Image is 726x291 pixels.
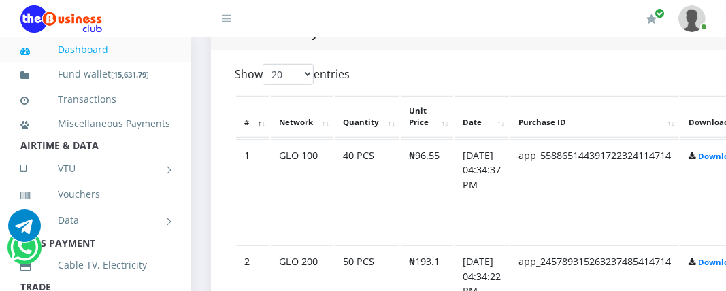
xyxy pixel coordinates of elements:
[20,84,170,115] a: Transactions
[646,14,657,24] i: Renew/Upgrade Subscription
[225,26,318,41] strong: Bulk Pins History
[271,139,333,245] td: GLO 100
[455,96,509,138] th: Date: activate to sort column ascending
[271,96,333,138] th: Network: activate to sort column ascending
[20,179,170,210] a: Vouchers
[20,5,102,33] img: Logo
[8,220,41,242] a: Chat for support
[335,96,399,138] th: Quantity: activate to sort column ascending
[678,5,706,32] img: User
[236,96,269,138] th: #: activate to sort column descending
[20,250,170,281] a: Cable TV, Electricity
[114,69,146,80] b: 15,631.79
[235,64,350,85] label: Show entries
[510,139,679,245] td: app_558865144391722324114714
[20,108,170,139] a: Miscellaneous Payments
[510,96,679,138] th: Purchase ID: activate to sort column ascending
[401,96,453,138] th: Unit Price: activate to sort column ascending
[263,64,314,85] select: Showentries
[655,8,665,18] span: Renew/Upgrade Subscription
[10,241,38,264] a: Chat for support
[111,69,149,80] small: [ ]
[20,203,170,237] a: Data
[20,58,170,90] a: Fund wallet[15,631.79]
[455,139,509,245] td: [DATE] 04:34:37 PM
[20,152,170,186] a: VTU
[20,34,170,65] a: Dashboard
[236,139,269,245] td: 1
[401,139,453,245] td: ₦96.55
[335,139,399,245] td: 40 PCS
